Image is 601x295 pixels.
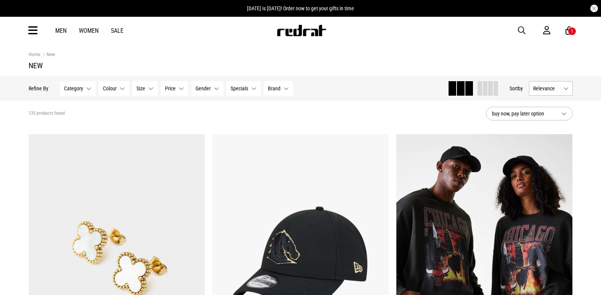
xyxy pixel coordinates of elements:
[247,5,354,11] span: [DATE] is [DATE]! Order now to get your gifts in time
[40,51,55,59] a: New
[196,85,211,91] span: Gender
[486,107,573,120] button: buy now, pay later option
[161,81,188,96] button: Price
[510,84,523,93] button: Sortby
[60,81,96,96] button: Category
[29,111,65,117] span: 135 products found
[518,85,523,91] span: by
[226,81,261,96] button: Specials
[268,85,280,91] span: Brand
[64,85,83,91] span: Category
[103,85,117,91] span: Colour
[132,81,158,96] button: Size
[276,25,327,36] img: Redrat logo
[55,27,67,34] a: Men
[165,85,176,91] span: Price
[533,85,560,91] span: Relevance
[29,61,573,70] h1: New
[111,27,123,34] a: Sale
[566,27,573,35] a: 1
[571,29,573,34] div: 1
[264,81,293,96] button: Brand
[191,81,223,96] button: Gender
[529,81,573,96] button: Relevance
[231,85,248,91] span: Specials
[29,85,48,91] p: Refine By
[29,51,40,57] a: Home
[136,85,145,91] span: Size
[492,109,555,118] span: buy now, pay later option
[79,27,99,34] a: Women
[99,81,129,96] button: Colour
